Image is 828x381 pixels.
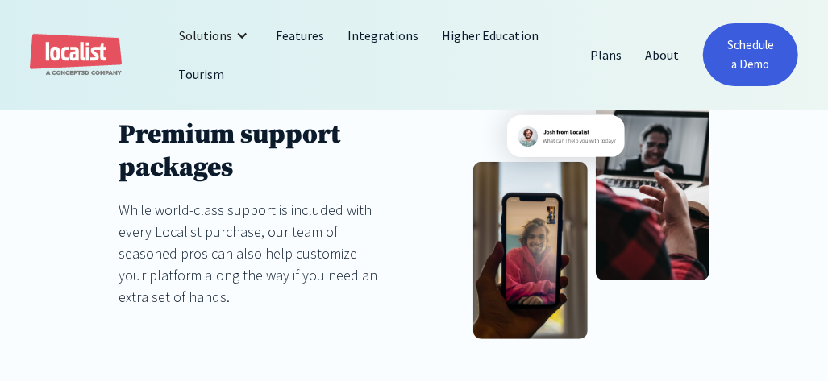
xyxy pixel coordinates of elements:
[58,197,771,252] p: This website stores cookies on your computer. These cookies are used to collect information about...
[655,310,771,345] button: Decline
[703,23,798,86] a: Schedule a Demo
[431,16,551,55] a: Higher Education
[634,35,691,74] a: About
[48,187,781,355] div: Cookie banner
[119,118,385,184] h1: Premium support packages
[264,16,336,55] a: Features
[167,55,236,93] a: Tourism
[179,26,232,45] div: Solutions
[535,310,650,345] button: Accept
[167,16,264,55] div: Solutions
[579,35,634,74] a: Plans
[58,263,771,300] p: If you decline, your information won’t be tracked when you visit this website. A single cookie wi...
[30,34,122,77] a: home
[336,16,431,55] a: Integrations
